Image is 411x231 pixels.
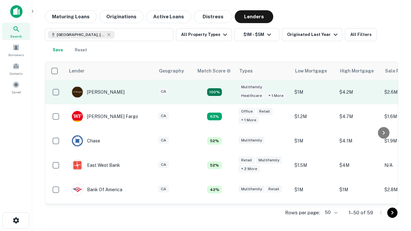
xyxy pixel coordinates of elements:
[207,161,222,169] div: Matching Properties: 5, hasApolloMatch: undefined
[336,202,381,226] td: $4.5M
[266,185,282,193] div: Retail
[266,92,286,99] div: + 1 more
[256,157,282,164] div: Multifamily
[158,137,169,144] div: CA
[155,62,194,80] th: Geography
[336,80,381,104] td: $4.2M
[45,28,173,41] button: [GEOGRAPHIC_DATA], [GEOGRAPHIC_DATA], [GEOGRAPHIC_DATA]
[239,67,253,75] div: Types
[158,88,169,95] div: CA
[207,137,222,145] div: Matching Properties: 5, hasApolloMatch: undefined
[207,186,222,193] div: Matching Properties: 4, hasApolloMatch: undefined
[234,28,279,41] button: $1M - $5M
[239,157,255,164] div: Retail
[291,129,336,153] td: $1M
[336,153,381,177] td: $4M
[291,80,336,104] td: $1M
[72,184,122,195] div: Bank Of America
[207,113,222,120] div: Matching Properties: 6, hasApolloMatch: undefined
[72,135,100,147] div: Chase
[12,90,21,95] span: Saved
[239,108,255,115] div: Office
[158,161,169,168] div: CA
[239,116,259,124] div: + 1 more
[194,62,235,80] th: Capitalize uses an advanced AI algorithm to match your search with the best lender. The match sco...
[235,10,273,23] button: Lenders
[72,111,83,122] img: picture
[146,10,191,23] button: Active Loans
[291,104,336,129] td: $1.2M
[194,10,232,23] button: Distress
[336,177,381,202] td: $1M
[72,160,83,171] img: picture
[158,112,169,120] div: CA
[287,31,339,38] div: Originated Last Year
[336,129,381,153] td: $4.1M
[72,87,83,98] img: picture
[159,67,184,75] div: Geography
[72,184,83,195] img: picture
[349,209,373,217] p: 1–50 of 59
[387,208,398,218] button: Go to next page
[340,67,374,75] div: High Mortgage
[239,137,265,144] div: Multifamily
[239,165,260,173] div: + 2 more
[72,86,125,98] div: [PERSON_NAME]
[322,208,338,217] div: 50
[336,62,381,80] th: High Mortgage
[239,92,265,99] div: Healthcare
[295,67,327,75] div: Low Mortgage
[207,88,222,96] div: Matching Properties: 17, hasApolloMatch: undefined
[2,41,30,59] a: Borrowers
[282,28,342,41] button: Originated Last Year
[99,10,144,23] button: Originations
[72,159,120,171] div: East West Bank
[257,108,273,115] div: Retail
[69,67,84,75] div: Lender
[291,177,336,202] td: $1M
[65,62,155,80] th: Lender
[10,34,22,39] span: Search
[291,202,336,226] td: $1.4M
[336,104,381,129] td: $4.7M
[2,79,30,96] a: Saved
[291,62,336,80] th: Low Mortgage
[57,32,105,38] span: [GEOGRAPHIC_DATA], [GEOGRAPHIC_DATA], [GEOGRAPHIC_DATA]
[2,23,30,40] a: Search
[291,153,336,177] td: $1.5M
[72,111,138,122] div: [PERSON_NAME] Fargo
[10,5,22,18] img: capitalize-icon.png
[45,10,97,23] button: Maturing Loans
[72,135,83,146] img: picture
[239,185,265,193] div: Multifamily
[158,185,169,193] div: CA
[285,209,320,217] p: Rows per page:
[235,62,291,80] th: Types
[48,44,68,56] button: Save your search to get updates of matches that match your search criteria.
[176,28,232,41] button: All Property Types
[8,52,24,57] span: Borrowers
[197,67,231,74] div: Capitalize uses an advanced AI algorithm to match your search with the best lender. The match sco...
[197,67,230,74] h6: Match Score
[379,180,411,210] iframe: Chat Widget
[71,44,91,56] button: Reset
[345,28,377,41] button: All Filters
[2,60,30,77] a: Contacts
[10,71,22,76] span: Contacts
[239,83,265,91] div: Multifamily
